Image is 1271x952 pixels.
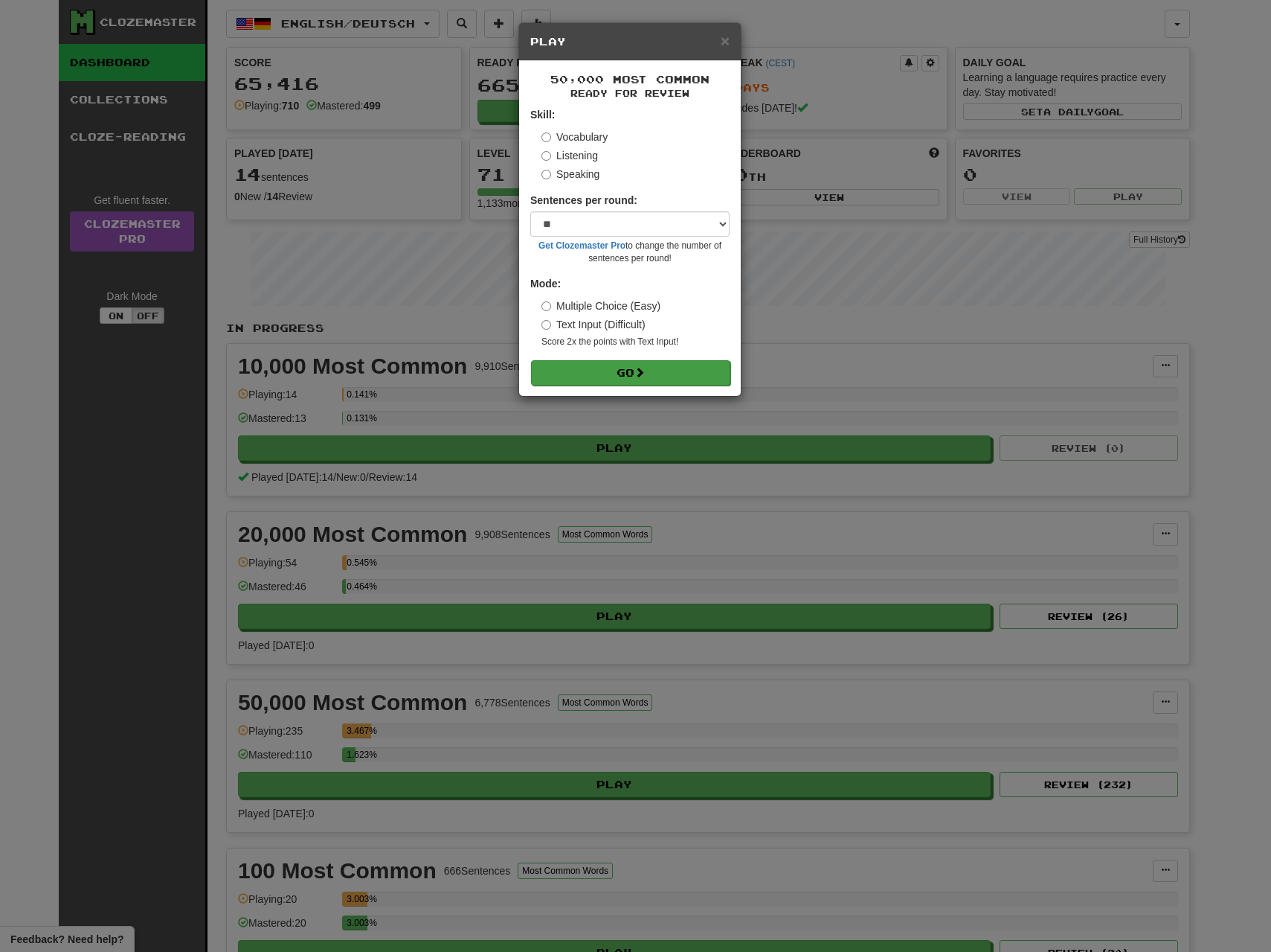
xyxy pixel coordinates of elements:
h5: Play [530,34,730,49]
span: 50,000 Most Common [550,73,709,86]
button: Close [721,33,730,48]
input: Text Input (Difficult) [541,320,551,330]
label: Text Input (Difficult) [541,317,646,332]
label: Multiple Choice (Easy) [541,298,660,313]
input: Vocabulary [541,132,551,142]
small: Score 2x the points with Text Input ! [541,336,730,348]
a: Get Clozemaster Pro [538,240,625,251]
span: × [721,32,730,49]
button: Go [531,360,730,386]
label: Vocabulary [541,130,608,144]
input: Multiple Choice (Easy) [541,301,551,311]
strong: Skill: [530,109,555,121]
input: Listening [541,151,551,161]
input: Speaking [541,170,551,179]
strong: Mode: [530,278,561,290]
label: Sentences per round: [530,193,637,208]
small: to change the number of sentences per round! [530,240,730,265]
small: Ready for Review [530,87,730,100]
label: Listening [541,148,598,163]
label: Speaking [541,167,599,182]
